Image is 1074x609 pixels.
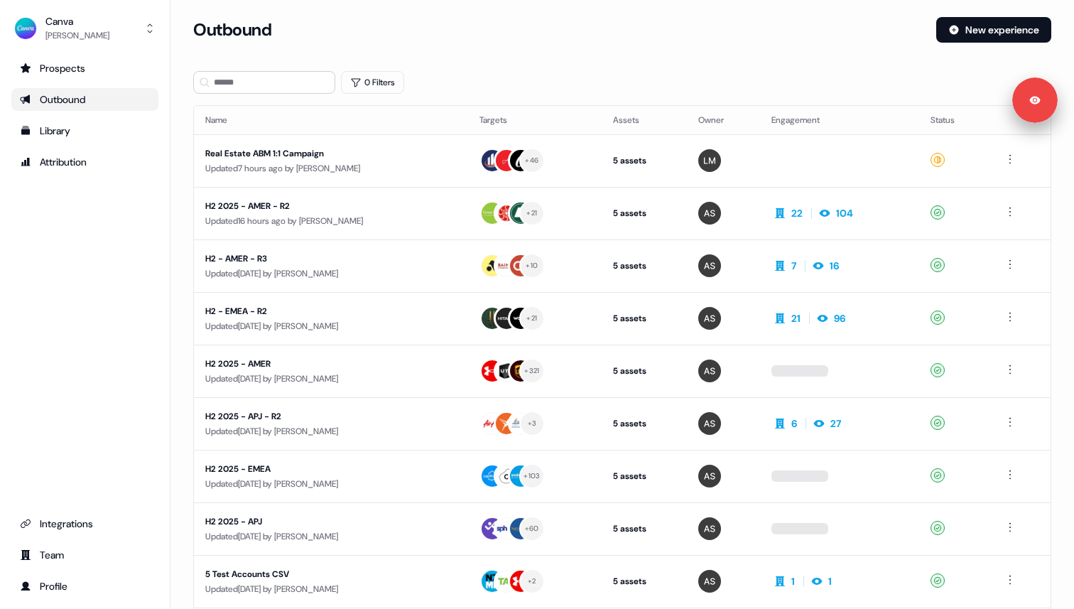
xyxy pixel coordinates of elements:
img: Anna [698,254,721,277]
div: 21 [791,311,801,325]
a: Go to templates [11,119,158,142]
img: Anna [698,570,721,593]
div: 5 assets [613,259,676,273]
div: + 321 [524,365,539,377]
div: H2 2025 - AMER [205,357,457,371]
button: New experience [936,17,1051,43]
div: H2 - AMER - R3 [205,252,457,266]
div: 27 [830,416,841,431]
div: Updated [DATE] by [PERSON_NAME] [205,424,457,438]
div: 5 assets [613,364,676,378]
th: Status [919,106,990,134]
div: Prospects [20,61,150,75]
div: 5 assets [613,416,676,431]
th: Targets [468,106,602,134]
div: 5 assets [613,574,676,588]
div: 5 assets [613,311,676,325]
div: 5 Test Accounts CSV [205,567,457,581]
div: + 46 [525,154,538,167]
div: Updated [DATE] by [PERSON_NAME] [205,582,457,596]
div: H2 2025 - APJ [205,514,457,529]
div: + 10 [526,259,538,272]
div: Outbound [20,92,150,107]
img: Anna [698,412,721,435]
div: + 103 [524,470,540,483]
div: Updated [DATE] by [PERSON_NAME] [205,266,457,281]
div: 1 [791,574,795,588]
h3: Outbound [193,19,271,41]
div: + 3 [528,417,537,430]
div: Real Estate ABM 1:1 Campaign [205,146,457,161]
div: Updated [DATE] by [PERSON_NAME] [205,319,457,333]
a: Go to attribution [11,151,158,173]
th: Owner [687,106,760,134]
div: + 2 [528,575,536,588]
div: 5 assets [613,469,676,483]
a: Go to profile [11,575,158,598]
div: H2 2025 - APJ - R2 [205,409,457,424]
div: 6 [791,416,797,431]
div: 96 [834,311,845,325]
div: Attribution [20,155,150,169]
div: Updated 16 hours ago by [PERSON_NAME] [205,214,457,228]
button: 0 Filters [341,71,404,94]
img: Anna [698,465,721,487]
div: + 21 [526,207,537,220]
div: Canva [45,14,109,28]
button: Canva[PERSON_NAME] [11,11,158,45]
div: Updated [DATE] by [PERSON_NAME] [205,529,457,544]
a: Go to prospects [11,57,158,80]
div: + 60 [525,522,539,535]
div: Library [20,124,150,138]
a: Go to team [11,544,158,566]
a: Go to integrations [11,512,158,535]
div: [PERSON_NAME] [45,28,109,43]
img: Lauren [698,149,721,172]
div: Updated 7 hours ago by [PERSON_NAME] [205,161,457,176]
div: 7 [791,259,796,273]
a: Go to outbound experience [11,88,158,111]
div: Updated [DATE] by [PERSON_NAME] [205,477,457,491]
div: 104 [836,206,853,220]
th: Name [194,106,468,134]
th: Engagement [760,106,918,134]
div: + 21 [526,312,537,325]
div: Profile [20,579,150,593]
div: 5 assets [613,206,676,220]
th: Assets [602,106,687,134]
img: Anna [698,307,721,330]
div: 1 [828,574,832,588]
div: 5 assets [613,522,676,536]
div: 16 [830,259,839,273]
div: 5 assets [613,153,676,168]
div: Team [20,548,150,562]
div: Integrations [20,517,150,531]
div: 22 [791,206,803,220]
div: Updated [DATE] by [PERSON_NAME] [205,372,457,386]
div: H2 2025 - AMER - R2 [205,199,457,213]
div: H2 - EMEA - R2 [205,304,457,318]
img: Anna [698,360,721,382]
img: Anna [698,517,721,540]
img: Anna [698,202,721,225]
div: H2 2025 - EMEA [205,462,457,476]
